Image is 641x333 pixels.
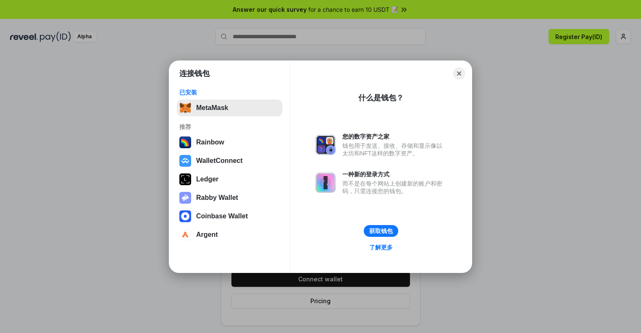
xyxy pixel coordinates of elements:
button: Coinbase Wallet [177,208,282,225]
div: Coinbase Wallet [196,212,248,220]
div: 一种新的登录方式 [342,170,447,178]
img: svg+xml,%3Csvg%20width%3D%2228%22%20height%3D%2228%22%20viewBox%3D%220%200%2028%2028%22%20fill%3D... [179,229,191,241]
div: 您的数字资产之家 [342,133,447,140]
button: WalletConnect [177,152,282,169]
img: svg+xml,%3Csvg%20fill%3D%22none%22%20height%3D%2233%22%20viewBox%3D%220%200%2035%2033%22%20width%... [179,102,191,114]
div: 而不是在每个网站上创建新的账户和密码，只需连接您的钱包。 [342,180,447,195]
a: 了解更多 [364,242,398,253]
button: Argent [177,226,282,243]
div: 了解更多 [369,244,393,251]
div: 什么是钱包？ [358,93,404,103]
button: Rainbow [177,134,282,151]
img: svg+xml,%3Csvg%20xmlns%3D%22http%3A%2F%2Fwww.w3.org%2F2000%2Fsvg%22%20fill%3D%22none%22%20viewBox... [315,173,336,193]
div: Argent [196,231,218,239]
div: 获取钱包 [369,227,393,235]
img: svg+xml,%3Csvg%20xmlns%3D%22http%3A%2F%2Fwww.w3.org%2F2000%2Fsvg%22%20fill%3D%22none%22%20viewBox... [315,135,336,155]
div: 已安装 [179,89,280,96]
img: svg+xml,%3Csvg%20xmlns%3D%22http%3A%2F%2Fwww.w3.org%2F2000%2Fsvg%22%20width%3D%2228%22%20height%3... [179,173,191,185]
button: Rabby Wallet [177,189,282,206]
div: Rainbow [196,139,224,146]
div: 钱包用于发送、接收、存储和显示像以太坊和NFT这样的数字资产。 [342,142,447,157]
img: svg+xml,%3Csvg%20width%3D%2228%22%20height%3D%2228%22%20viewBox%3D%220%200%2028%2028%22%20fill%3D... [179,210,191,222]
button: MetaMask [177,100,282,116]
img: svg+xml,%3Csvg%20width%3D%22120%22%20height%3D%22120%22%20viewBox%3D%220%200%20120%20120%22%20fil... [179,136,191,148]
div: MetaMask [196,104,228,112]
button: Ledger [177,171,282,188]
div: WalletConnect [196,157,243,165]
img: svg+xml,%3Csvg%20xmlns%3D%22http%3A%2F%2Fwww.w3.org%2F2000%2Fsvg%22%20fill%3D%22none%22%20viewBox... [179,192,191,204]
div: Rabby Wallet [196,194,238,202]
h1: 连接钱包 [179,68,210,79]
div: 推荐 [179,123,280,131]
button: 获取钱包 [364,225,398,237]
button: Close [453,68,465,79]
div: Ledger [196,176,218,183]
img: svg+xml,%3Csvg%20width%3D%2228%22%20height%3D%2228%22%20viewBox%3D%220%200%2028%2028%22%20fill%3D... [179,155,191,167]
